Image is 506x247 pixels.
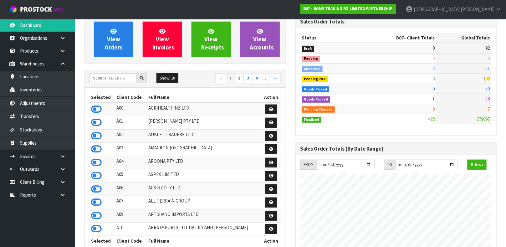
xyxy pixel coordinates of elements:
th: Full Name [147,236,262,246]
a: ← [215,73,226,83]
button: Show: 10 [156,73,178,83]
span: Goods Picked [302,86,330,93]
button: Refresh [468,160,487,170]
span: 7 [488,106,490,112]
th: Status [300,33,364,43]
span: 9 [488,55,490,61]
span: View Receipts [201,28,224,51]
span: View Accounts [250,28,274,51]
span: 0 [432,86,435,92]
span: Allocated [302,66,323,72]
td: A05 [115,169,147,183]
span: Pending Pick [302,76,328,82]
nav: Page navigation [190,73,281,84]
td: A01 [115,116,147,130]
a: 5 [261,73,270,83]
a: 4 [252,73,261,83]
span: 51 [486,65,490,71]
img: cube-alt.png [9,5,17,13]
span: 0 [432,55,435,61]
a: 3 [243,73,253,83]
a: → [270,73,281,83]
span: ProStock [20,5,52,13]
strong: B07 - BABW TRADING NZ LIMITED PARTNERSHIP [304,6,393,11]
span: 1 [432,96,435,102]
div: FROM [300,160,317,170]
a: ViewOrders [94,22,133,57]
th: - Client Totals [364,33,437,43]
td: ALL TERRAIN GROUP [147,196,262,209]
td: A06 [115,183,147,196]
a: ViewReceipts [192,22,231,57]
a: 1 [226,73,235,83]
a: 2 [235,73,244,83]
span: View Invoices [152,28,174,51]
th: Action [262,92,281,102]
span: [PERSON_NAME] [461,6,494,12]
th: Selected [89,236,115,246]
span: 50 [486,86,490,92]
span: View Orders [105,28,123,51]
a: B07 - BABW TRADING NZ LIMITED PARTNERSHIP [300,4,396,14]
span: 3 [432,75,435,81]
h3: Sales Order Totals (By Date Range) [300,146,492,152]
span: Draft [302,46,314,52]
span: Goods Packed [302,96,330,103]
th: Selected [89,92,115,102]
th: Action [262,236,281,246]
span: 38 [486,96,490,102]
span: Finalised [302,117,322,123]
td: A10 [115,223,147,236]
span: 0 [432,106,435,112]
td: AMACRON [GEOGRAPHIC_DATA] [147,143,262,156]
td: A09 [115,209,147,223]
small: WMS [53,7,63,13]
td: A04 [115,156,147,169]
td: A03 [115,143,147,156]
td: AUKLET TRADERS LTD [147,129,262,143]
td: A02 [115,129,147,143]
span: 0 [432,45,435,51]
span: 0 [432,65,435,71]
td: ARTIGIANO IMPORTS LTD [147,209,262,223]
span: Pending Charges [302,106,335,113]
span: 379097 [477,116,490,122]
h3: Sales Order Totals [300,19,492,25]
th: Client Code [115,92,147,102]
a: ViewInvoices [143,22,182,57]
th: Full Name [147,92,262,102]
span: B07 [396,35,404,41]
th: Global Totals [436,33,492,43]
td: ASPEX LIMITED [147,169,262,183]
div: TO [384,160,396,170]
td: A00 [115,103,147,116]
span: Pending [302,56,320,62]
span: 422 [428,116,435,122]
span: 133 [483,75,490,81]
th: Client Code [115,236,147,246]
span: [DEMOGRAPHIC_DATA] [414,6,460,12]
td: ACS NZ PTY LTD [147,183,262,196]
a: ViewAccounts [240,22,280,57]
td: [PERSON_NAME] PTY LTD [147,116,262,130]
span: 92 [486,45,490,51]
td: ARRA IMPORTS LTD T/A LILY AND [PERSON_NAME] [147,223,262,236]
td: AROONA PTY LTD [147,156,262,169]
input: Search clients [89,73,136,83]
td: A07 [115,196,147,209]
td: AGRIHEALTH NZ LTD [147,103,262,116]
